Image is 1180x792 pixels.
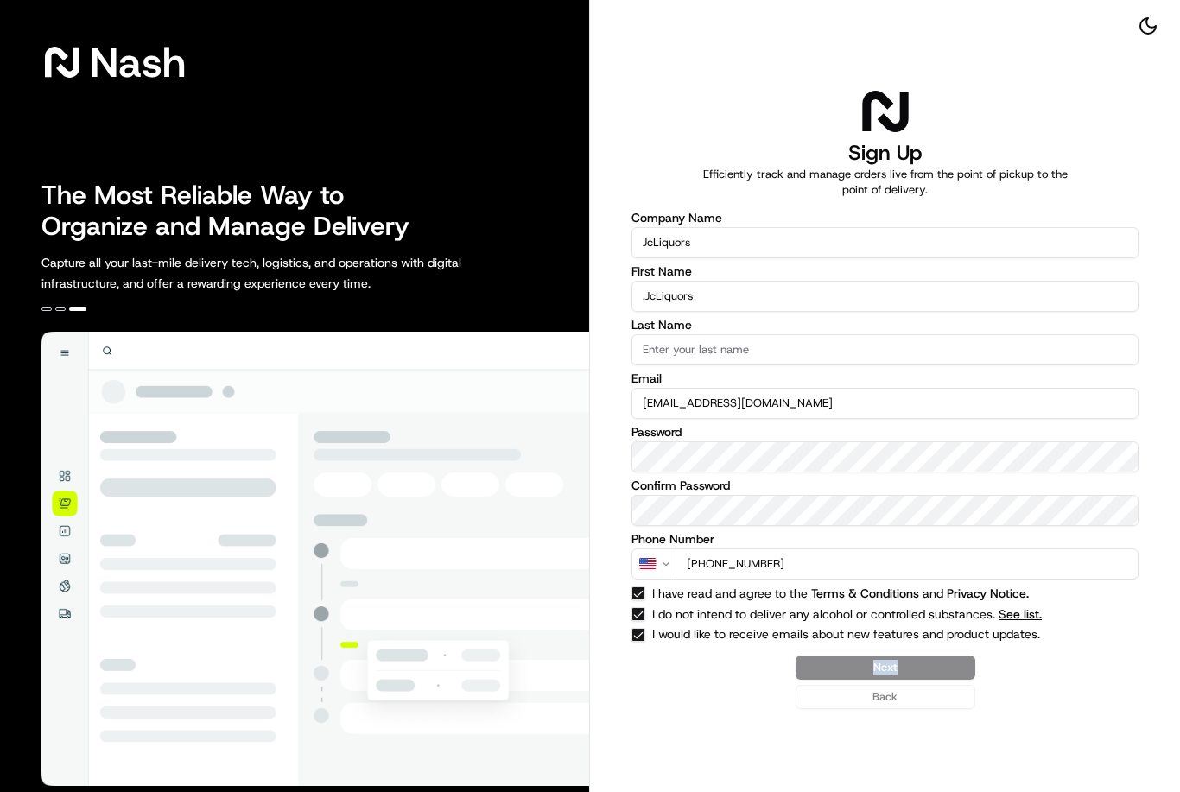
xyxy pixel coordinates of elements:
label: First Name [631,265,1139,277]
label: I do not intend to deliver any alcohol or controlled substances. [652,608,1058,620]
a: Privacy Notice. [947,586,1029,601]
input: Enter phone number [676,548,1139,580]
p: Capture all your last-mile delivery tech, logistics, and operations with digital infrastructure, ... [41,252,539,294]
label: Last Name [631,319,1139,331]
label: Company Name [631,212,1139,224]
h2: The Most Reliable Way to Organize and Manage Delivery [41,180,428,242]
input: Enter your email address [631,388,1139,419]
span: Nash [90,45,186,79]
input: Enter your first name [631,281,1139,312]
button: I do not intend to deliver any alcohol or controlled substances. [999,608,1042,620]
label: Email [631,372,1139,384]
img: illustration [41,332,589,786]
label: Confirm Password [631,479,1139,491]
input: Enter your company name [631,227,1139,258]
p: Efficiently track and manage orders live from the point of pickup to the point of delivery. [692,167,1079,198]
input: Enter your last name [631,334,1139,365]
a: Terms & Conditions [811,586,919,601]
label: I would like to receive emails about new features and product updates. [652,628,1058,642]
label: I have read and agree to the and [652,587,1058,599]
label: Password [631,426,1139,438]
span: See list. [999,608,1042,620]
h1: Sign Up [848,139,922,167]
label: Phone Number [631,533,1139,545]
